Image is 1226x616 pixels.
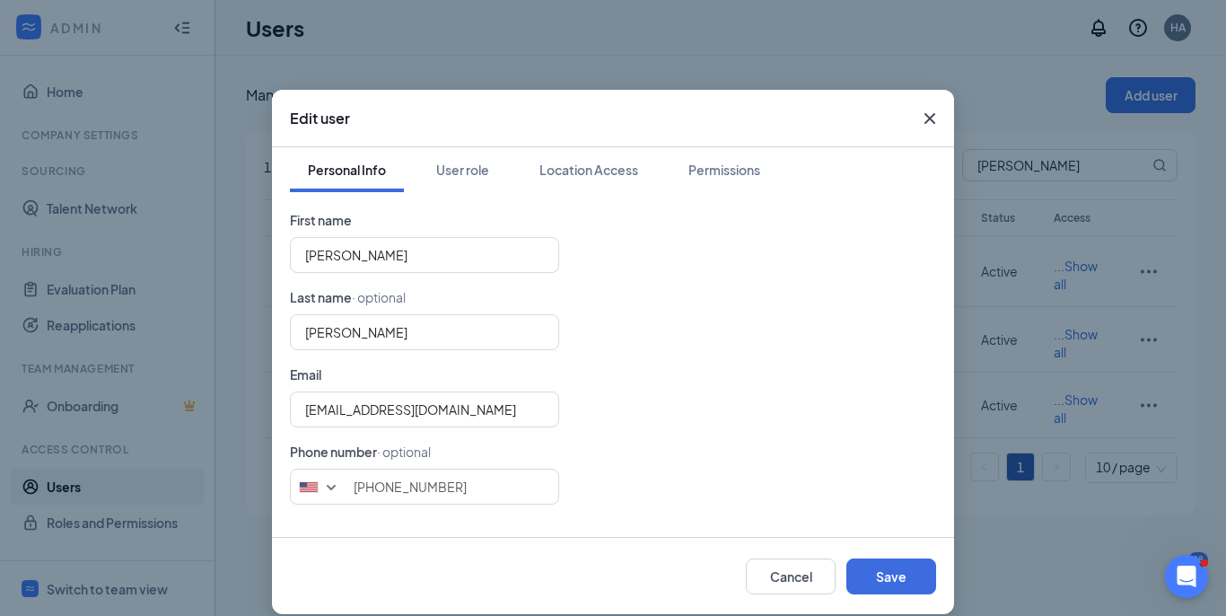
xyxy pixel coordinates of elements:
[291,470,349,504] div: United States: +1
[688,161,760,179] div: Permissions
[436,161,489,179] div: User role
[539,161,638,179] div: Location Access
[377,444,431,460] span: · optional
[290,289,352,305] span: Last name
[290,366,321,383] span: Email
[290,212,352,228] span: First name
[352,289,406,305] span: · optional
[1165,555,1208,598] iframe: Intercom live chat
[919,108,941,129] svg: Cross
[290,469,559,505] input: (201) 555-0123
[290,444,377,460] span: Phone number
[290,109,350,128] h3: Edit user
[906,90,954,147] button: Close
[746,559,836,594] button: Cancel
[846,559,936,594] button: Save
[308,161,386,179] div: Personal Info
